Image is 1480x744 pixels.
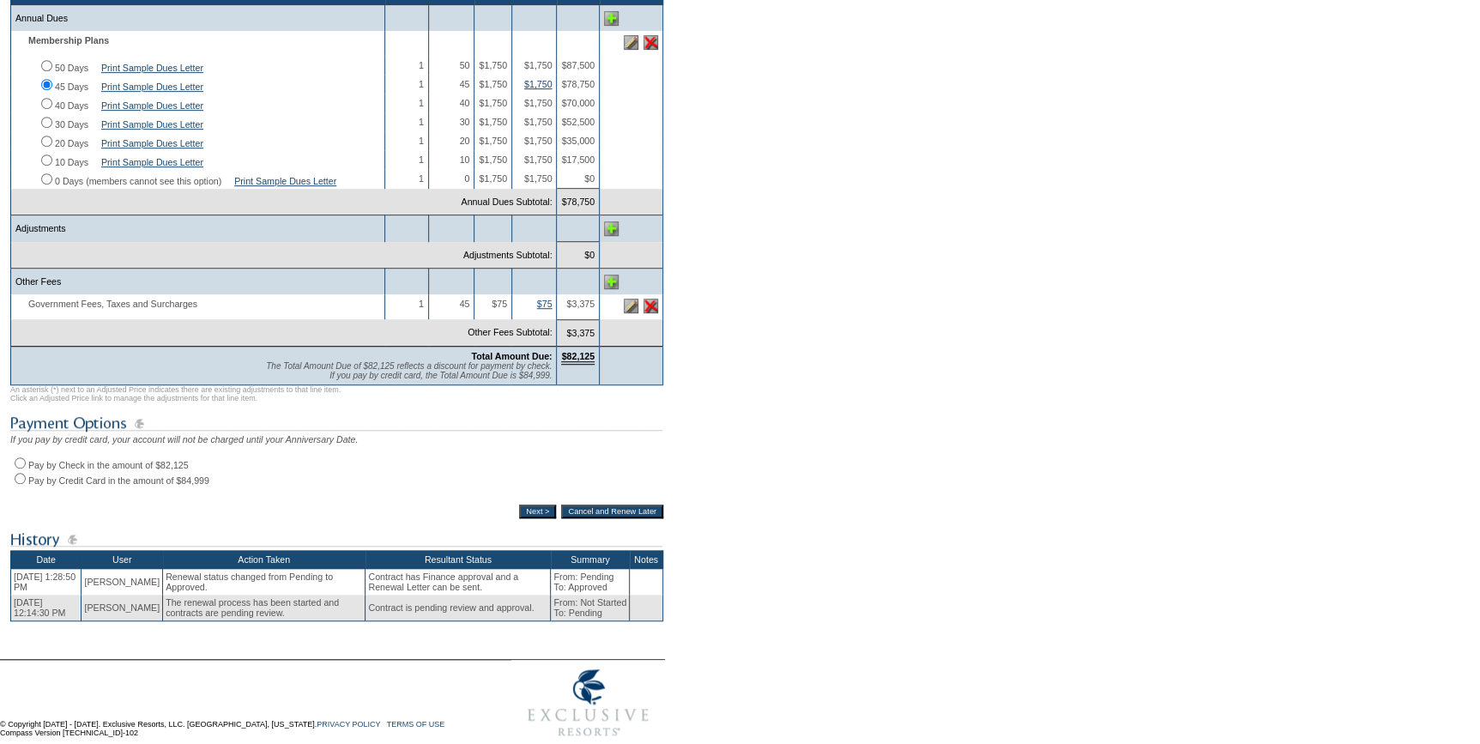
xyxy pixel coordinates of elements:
span: $1,750 [479,136,507,146]
a: $1,750 [524,79,553,89]
img: Add Adjustments line item [604,221,619,236]
label: 20 Days [55,138,88,148]
td: From: Not Started To: Pending [551,595,630,621]
label: 45 Days [55,82,88,92]
span: $82,125 [561,351,595,365]
td: [DATE] 12:14:30 PM [11,595,82,621]
td: Other Fees Subtotal: [11,319,557,346]
span: $1,750 [524,117,553,127]
td: Annual Dues Subtotal: [11,189,557,215]
span: 1 [419,173,424,184]
th: User [82,550,163,569]
img: Edit this line item [624,35,638,50]
label: Pay by Check in the amount of $82,125 [28,460,189,470]
span: $17,500 [561,154,595,165]
span: $1,750 [479,98,507,108]
span: $75 [492,299,507,309]
span: 1 [419,60,424,70]
span: $1,750 [479,60,507,70]
img: Delete this line item [643,35,658,50]
span: $35,000 [561,136,595,146]
label: 10 Days [55,157,88,167]
b: Membership Plans [28,35,109,45]
span: If you pay by credit card, your account will not be charged until your Anniversary Date. [10,434,358,445]
th: Resultant Status [365,550,551,569]
span: 40 [460,98,470,108]
td: From: Pending To: Approved [551,569,630,595]
td: Annual Dues [11,5,385,32]
th: Date [11,550,82,569]
span: 1 [419,136,424,146]
span: $1,750 [479,173,507,184]
img: Add Other Fees line item [604,275,619,289]
td: Renewal status changed from Pending to Approved. [163,569,365,595]
span: $1,750 [524,98,553,108]
a: $75 [537,299,553,309]
a: Print Sample Dues Letter [101,157,203,167]
td: Adjustments Subtotal: [11,242,557,269]
img: subTtlPaymentOptions.gif [10,413,662,434]
span: 50 [460,60,470,70]
span: Government Fees, Taxes and Surcharges [15,299,206,309]
a: Print Sample Dues Letter [101,63,203,73]
span: $52,500 [561,117,595,127]
label: 30 Days [55,119,88,130]
img: subTtlHistory.gif [10,529,662,550]
span: 1 [419,299,424,309]
span: 30 [460,117,470,127]
span: 10 [460,154,470,165]
span: $0 [584,173,595,184]
img: Add Annual Dues line item [604,11,619,26]
span: The Total Amount Due of $82,125 reflects a discount for payment by check. If you pay by credit ca... [266,361,552,380]
label: 0 Days (members cannot see this option) [55,176,221,186]
td: $78,750 [557,189,600,215]
td: [PERSON_NAME] [82,595,163,621]
td: Contract has Finance approval and a Renewal Letter can be sent. [365,569,551,595]
span: 20 [460,136,470,146]
td: $3,375 [557,319,600,346]
span: $1,750 [524,173,553,184]
span: $70,000 [561,98,595,108]
span: 1 [419,79,424,89]
span: 1 [419,117,424,127]
label: 50 Days [55,63,88,73]
span: $1,750 [524,154,553,165]
input: Next > [519,505,556,518]
span: 45 [460,79,470,89]
span: $87,500 [561,60,595,70]
img: Edit this line item [624,299,638,313]
td: The renewal process has been started and contracts are pending review. [163,595,365,621]
td: $0 [557,242,600,269]
td: Total Amount Due: [11,346,557,384]
label: Pay by Credit Card in the amount of $84,999 [28,475,209,486]
span: 1 [419,154,424,165]
span: $78,750 [561,79,595,89]
label: 40 Days [55,100,88,111]
span: 45 [460,299,470,309]
a: Print Sample Dues Letter [101,119,203,130]
th: Summary [551,550,630,569]
span: $1,750 [479,154,507,165]
a: Print Sample Dues Letter [234,176,336,186]
span: $1,750 [524,136,553,146]
img: Delete this line item [643,299,658,313]
span: $1,750 [479,117,507,127]
a: Print Sample Dues Letter [101,100,203,111]
a: PRIVACY POLICY [317,720,380,729]
span: $3,375 [566,299,595,309]
input: Cancel and Renew Later [561,505,663,518]
span: $1,750 [524,60,553,70]
span: An asterisk (*) next to an Adjusted Price indicates there are existing adjustments to that line i... [10,385,341,402]
a: Print Sample Dues Letter [101,82,203,92]
th: Notes [630,550,663,569]
a: Print Sample Dues Letter [101,138,203,148]
td: Adjustments [11,215,385,242]
span: $1,750 [479,79,507,89]
span: 1 [419,98,424,108]
td: Contract is pending review and approval. [365,595,551,621]
td: [PERSON_NAME] [82,569,163,595]
a: TERMS OF USE [387,720,445,729]
span: 0 [464,173,469,184]
td: Other Fees [11,269,385,295]
td: [DATE] 1:28:50 PM [11,569,82,595]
